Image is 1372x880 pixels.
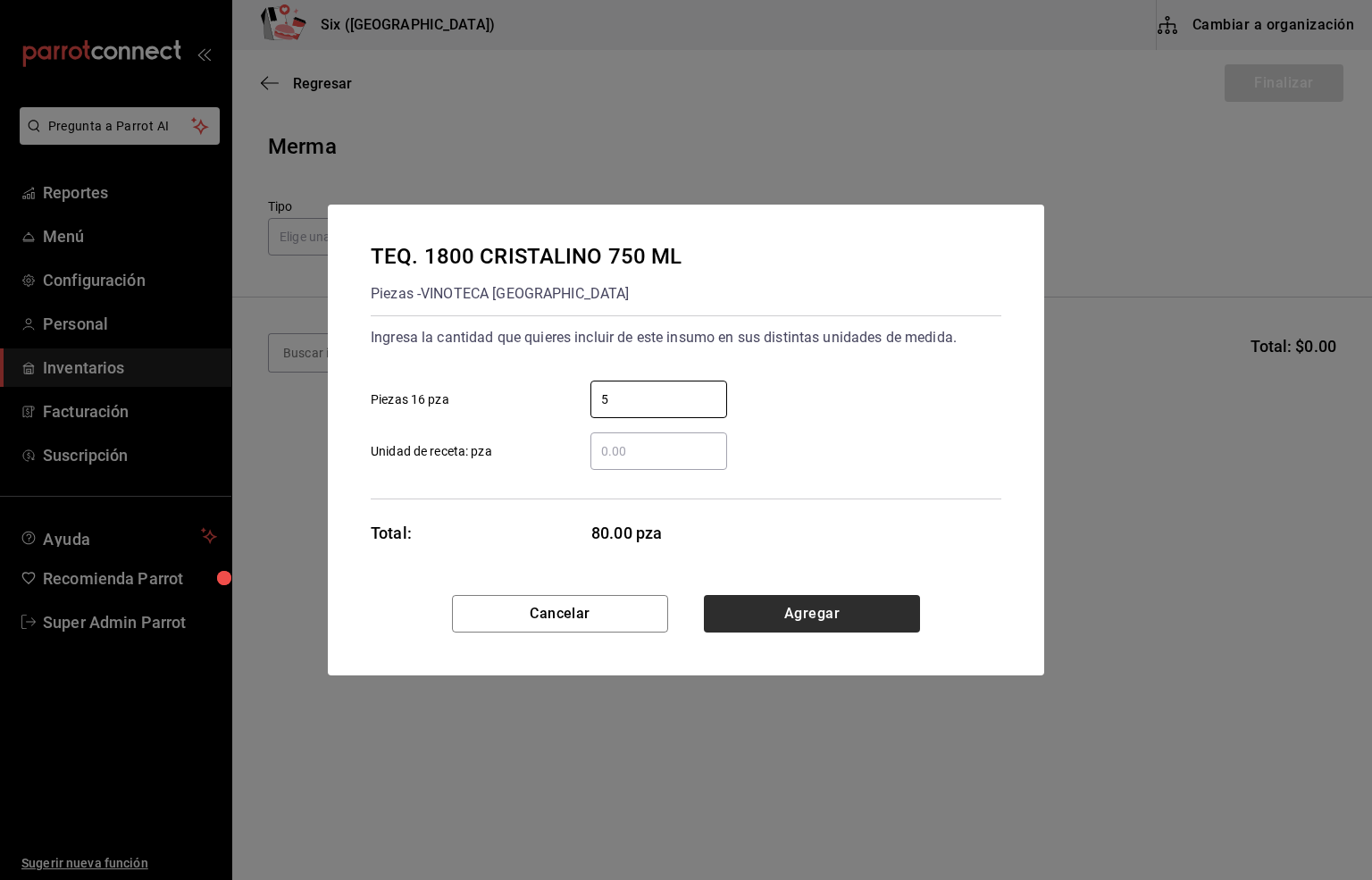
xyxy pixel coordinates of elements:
div: Ingresa la cantidad que quieres incluir de este insumo en sus distintas unidades de medida. [371,323,1001,352]
button: Agregar [704,595,920,633]
div: Piezas - VINOTECA [GEOGRAPHIC_DATA] [371,280,682,308]
span: Piezas 16 pza [371,390,449,409]
button: Cancelar [452,595,668,633]
span: Unidad de receta: pza [371,442,492,461]
input: Unidad de receta: pza [590,440,727,462]
span: 80.00 pza [591,521,728,545]
input: Piezas 16 pza [590,389,727,410]
div: Total: [371,521,412,545]
div: TEQ. 1800 CRISTALINO 750 ML [371,240,682,272]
